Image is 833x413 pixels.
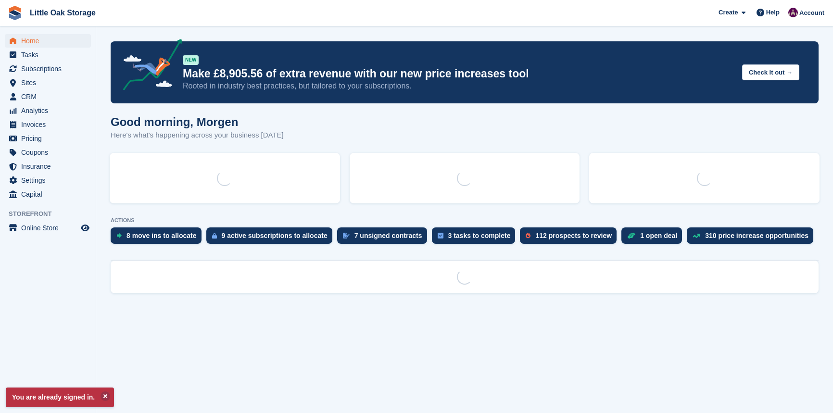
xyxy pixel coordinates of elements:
p: Make £8,905.56 of extra revenue with our new price increases tool [183,67,734,81]
a: menu [5,221,91,235]
img: stora-icon-8386f47178a22dfd0bd8f6a31ec36ba5ce8667c1dd55bd0f319d3a0aa187defe.svg [8,6,22,20]
div: 8 move ins to allocate [126,232,197,239]
a: menu [5,188,91,201]
p: You are already signed in. [6,388,114,407]
img: prospect-51fa495bee0391a8d652442698ab0144808aea92771e9ea1ae160a38d050c398.svg [526,233,530,238]
a: menu [5,62,91,75]
a: menu [5,104,91,117]
img: price-adjustments-announcement-icon-8257ccfd72463d97f412b2fc003d46551f7dbcb40ab6d574587a9cd5c0d94... [115,39,182,94]
span: Settings [21,174,79,187]
p: Rooted in industry best practices, but tailored to your subscriptions. [183,81,734,91]
div: 112 prospects to review [535,232,612,239]
img: active_subscription_to_allocate_icon-d502201f5373d7db506a760aba3b589e785aa758c864c3986d89f69b8ff3... [212,233,217,239]
img: contract_signature_icon-13c848040528278c33f63329250d36e43548de30e8caae1d1a13099fd9432cc5.svg [343,233,350,238]
span: CRM [21,90,79,103]
p: ACTIONS [111,217,819,224]
span: Capital [21,188,79,201]
a: menu [5,48,91,62]
a: menu [5,90,91,103]
a: menu [5,174,91,187]
a: menu [5,34,91,48]
span: Online Store [21,221,79,235]
span: Create [719,8,738,17]
a: menu [5,146,91,159]
img: Morgen Aujla [788,8,798,17]
a: menu [5,132,91,145]
a: 1 open deal [621,227,687,249]
div: 9 active subscriptions to allocate [222,232,328,239]
span: Storefront [9,209,96,219]
a: 310 price increase opportunities [687,227,818,249]
img: move_ins_to_allocate_icon-fdf77a2bb77ea45bf5b3d319d69a93e2d87916cf1d5bf7949dd705db3b84f3ca.svg [116,233,122,238]
span: Insurance [21,160,79,173]
button: Check it out → [742,64,799,80]
img: deal-1b604bf984904fb50ccaf53a9ad4b4a5d6e5aea283cecdc64d6e3604feb123c2.svg [627,232,635,239]
div: 310 price increase opportunities [705,232,808,239]
img: task-75834270c22a3079a89374b754ae025e5fb1db73e45f91037f5363f120a921f8.svg [438,233,443,238]
span: Invoices [21,118,79,131]
div: 7 unsigned contracts [354,232,422,239]
span: Account [799,8,824,18]
a: 9 active subscriptions to allocate [206,227,337,249]
span: Pricing [21,132,79,145]
a: menu [5,118,91,131]
p: Here's what's happening across your business [DATE] [111,130,284,141]
span: Home [21,34,79,48]
div: 1 open deal [640,232,677,239]
a: menu [5,160,91,173]
span: Subscriptions [21,62,79,75]
span: Help [766,8,780,17]
a: menu [5,76,91,89]
span: Sites [21,76,79,89]
span: Tasks [21,48,79,62]
a: 3 tasks to complete [432,227,520,249]
span: Analytics [21,104,79,117]
div: 3 tasks to complete [448,232,511,239]
a: 8 move ins to allocate [111,227,206,249]
a: 112 prospects to review [520,227,621,249]
span: Coupons [21,146,79,159]
img: price_increase_opportunities-93ffe204e8149a01c8c9dc8f82e8f89637d9d84a8eef4429ea346261dce0b2c0.svg [693,234,700,238]
a: Preview store [79,222,91,234]
h1: Good morning, Morgen [111,115,284,128]
div: NEW [183,55,199,65]
a: 7 unsigned contracts [337,227,432,249]
a: Little Oak Storage [26,5,100,21]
